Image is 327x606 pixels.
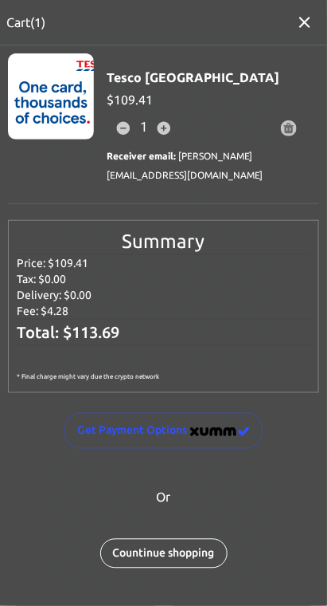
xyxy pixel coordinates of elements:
span: [PERSON_NAME][EMAIL_ADDRESS][DOMAIN_NAME] [107,151,263,180]
h6: Total: [17,319,310,346]
h6: Tesco [GEOGRAPHIC_DATA] [107,66,306,89]
h5: Summary [17,229,310,254]
p: Fee: [17,303,310,319]
span: $ 4.28 [41,305,68,317]
span: Get Payment options [77,421,250,441]
strong: Receiver email: [107,151,176,161]
img: Tesco UK [8,53,94,140]
button: Countinue shopping [100,539,228,569]
button: Get Payment optionsxumm [64,413,263,449]
p: Tax: [17,271,310,287]
p: Cart( 1 ) [6,13,45,32]
p: Or [21,488,306,507]
span: $ 113.69 [63,323,119,341]
span: $ 0.00 [64,289,91,301]
p: Delivery: [17,287,310,303]
img: xumm [190,427,250,437]
span: * Final charge might vary due the crypto network [17,373,159,380]
p: Price: [17,255,310,271]
span: $ 0.00 [38,273,66,285]
h6: $ 109.41 [107,89,306,111]
div: 1 [107,112,181,145]
span: $ 109.41 [48,257,88,270]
